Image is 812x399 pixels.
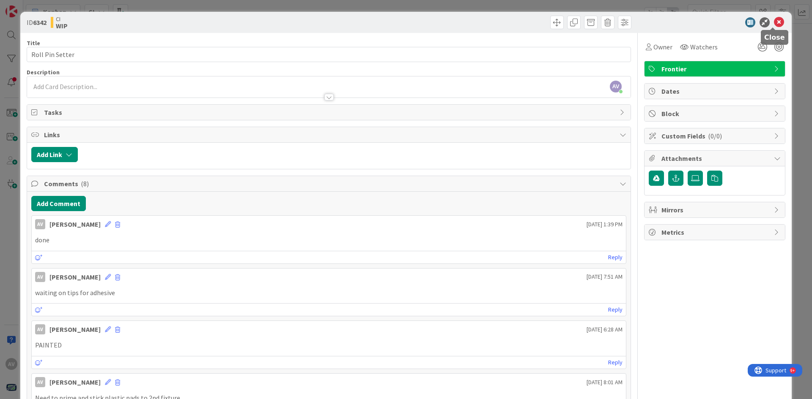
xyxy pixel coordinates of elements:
span: [DATE] 1:39 PM [587,220,623,229]
label: Title [27,39,40,47]
p: done [35,235,623,245]
div: AV [35,324,45,334]
span: Custom Fields [661,131,770,141]
span: ID [27,17,47,27]
span: Attachments [661,153,770,163]
div: AV [35,219,45,229]
div: [PERSON_NAME] [49,377,101,387]
span: Metrics [661,227,770,237]
input: type card name here... [27,47,631,62]
div: [PERSON_NAME] [49,272,101,282]
span: Dates [661,86,770,96]
h5: Close [764,33,785,41]
span: Owner [653,42,672,52]
span: Watchers [690,42,718,52]
span: Links [44,130,615,140]
p: PAINTED [35,340,623,350]
span: Frontier [661,64,770,74]
div: 9+ [43,3,47,10]
a: Reply [608,357,623,368]
span: [DATE] 7:51 AM [587,272,623,281]
a: Reply [608,304,623,315]
button: Add Link [31,147,78,162]
span: Support [18,1,38,11]
span: Tasks [44,107,615,117]
span: Description [27,68,60,76]
span: Block [661,109,770,119]
b: WIP [56,22,68,29]
span: AV [610,81,622,92]
button: Add Comment [31,196,86,211]
span: [DATE] 6:28 AM [587,325,623,334]
div: [PERSON_NAME] [49,219,101,229]
span: Comments [44,179,615,189]
div: AV [35,272,45,282]
div: AV [35,377,45,387]
span: Mirrors [661,205,770,215]
div: [PERSON_NAME] [49,324,101,334]
span: ( 0/0 ) [708,132,722,140]
span: CI [56,16,68,22]
a: Reply [608,252,623,263]
b: 6342 [33,18,47,27]
p: waiting on tips for adhesive [35,288,623,298]
span: ( 8 ) [81,179,89,188]
span: [DATE] 8:01 AM [587,378,623,387]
